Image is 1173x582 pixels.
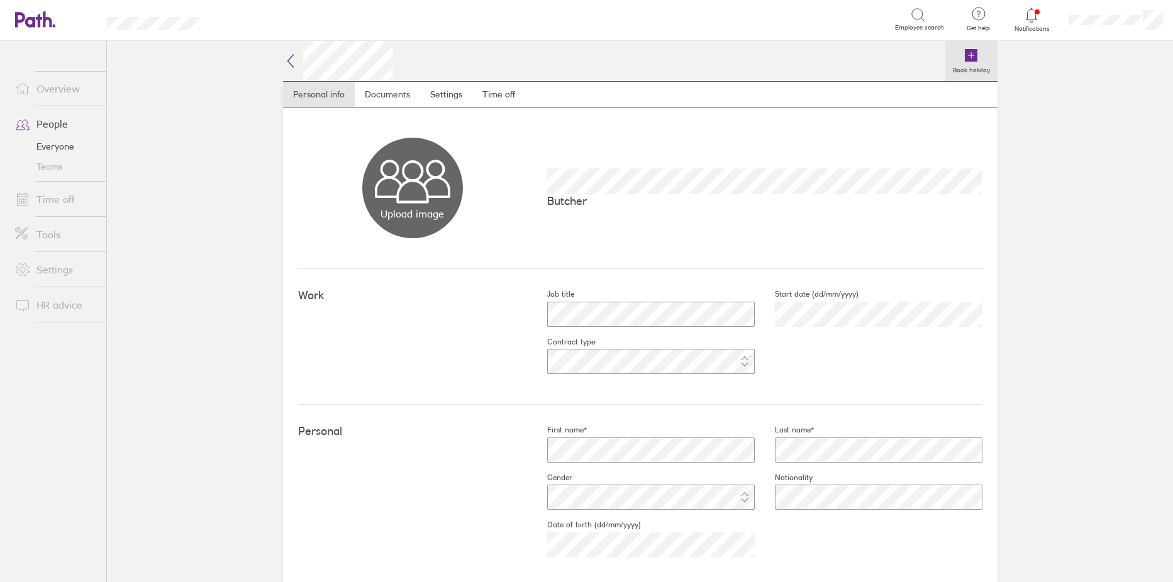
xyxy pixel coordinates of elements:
label: Start date (dd/mm/yyyy) [755,289,859,299]
label: Book holiday [945,63,998,74]
a: Notifications [1011,6,1052,33]
a: Documents [355,82,420,107]
span: Notifications [1011,25,1052,33]
a: HR advice [5,292,106,317]
a: Teams [5,156,106,177]
span: Employee search [895,24,944,31]
a: People [5,111,106,136]
a: Everyone [5,136,106,156]
label: Job title [527,289,574,299]
label: Contract type [527,337,595,347]
a: Time off [472,82,525,107]
a: Tools [5,222,106,247]
a: Book holiday [945,41,998,81]
label: Gender [527,473,572,483]
span: Get help [958,25,999,32]
a: Settings [420,82,472,107]
a: Overview [5,76,106,101]
div: Search [234,13,266,25]
label: Last name* [755,425,814,435]
h4: Personal [298,425,527,438]
a: Settings [5,257,106,282]
a: Personal info [283,82,355,107]
label: Nationality [755,473,813,483]
h4: Work [298,289,527,302]
label: First name* [527,425,587,435]
p: Butcher [547,194,982,207]
label: Date of birth (dd/mm/yyyy) [527,520,641,530]
a: Time off [5,187,106,212]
